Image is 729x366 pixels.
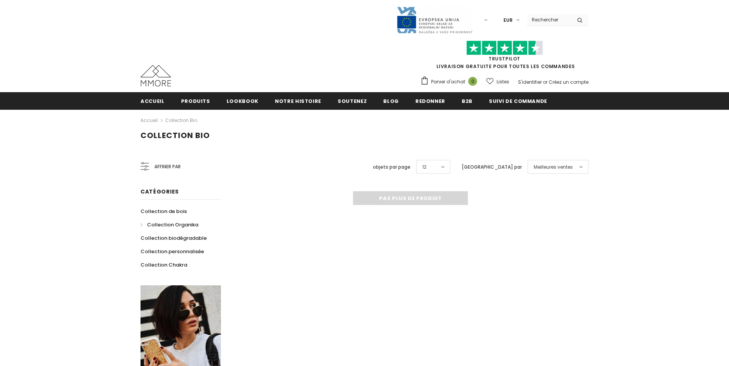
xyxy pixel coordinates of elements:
span: Redonner [415,98,445,105]
img: Javni Razpis [396,6,473,34]
span: Collection biodégradable [141,234,207,242]
a: TrustPilot [489,55,520,62]
span: EUR [503,16,513,24]
a: Listes [486,75,509,88]
span: Collection Chakra [141,261,187,268]
span: Notre histoire [275,98,321,105]
img: Faites confiance aux étoiles pilotes [466,41,543,55]
span: Accueil [141,98,165,105]
a: Suivi de commande [489,92,547,109]
span: Panier d'achat [431,78,465,86]
span: soutenez [338,98,367,105]
input: Search Site [527,14,571,25]
a: Collection Organika [141,218,198,231]
span: Produits [181,98,210,105]
span: LIVRAISON GRATUITE POUR TOUTES LES COMMANDES [420,44,588,70]
span: Lookbook [227,98,258,105]
a: Collection de bois [141,205,187,218]
label: [GEOGRAPHIC_DATA] par [462,163,522,171]
a: S'identifier [518,79,542,85]
a: Collection Chakra [141,258,187,272]
span: Collection de bois [141,208,187,215]
label: objets par page [373,163,410,171]
a: Notre histoire [275,92,321,109]
span: or [543,79,548,85]
span: B2B [462,98,472,105]
span: Listes [497,78,509,86]
a: Javni Razpis [396,16,473,23]
span: 12 [422,163,427,171]
a: Créez un compte [549,79,588,85]
a: soutenez [338,92,367,109]
a: Collection Bio [165,117,197,124]
a: Collection personnalisée [141,245,204,258]
a: Produits [181,92,210,109]
a: Redonner [415,92,445,109]
span: Catégories [141,188,179,195]
span: Blog [383,98,399,105]
a: Collection biodégradable [141,231,207,245]
img: Cas MMORE [141,65,171,86]
span: 0 [468,77,477,86]
a: Accueil [141,92,165,109]
a: Panier d'achat 0 [420,76,481,88]
span: Meilleures ventes [534,163,573,171]
a: B2B [462,92,472,109]
span: Collection Organika [147,221,198,228]
span: Collection personnalisée [141,248,204,255]
span: Collection Bio [141,130,210,141]
span: Affiner par [154,163,181,171]
a: Accueil [141,116,158,125]
a: Lookbook [227,92,258,109]
span: Suivi de commande [489,98,547,105]
a: Blog [383,92,399,109]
